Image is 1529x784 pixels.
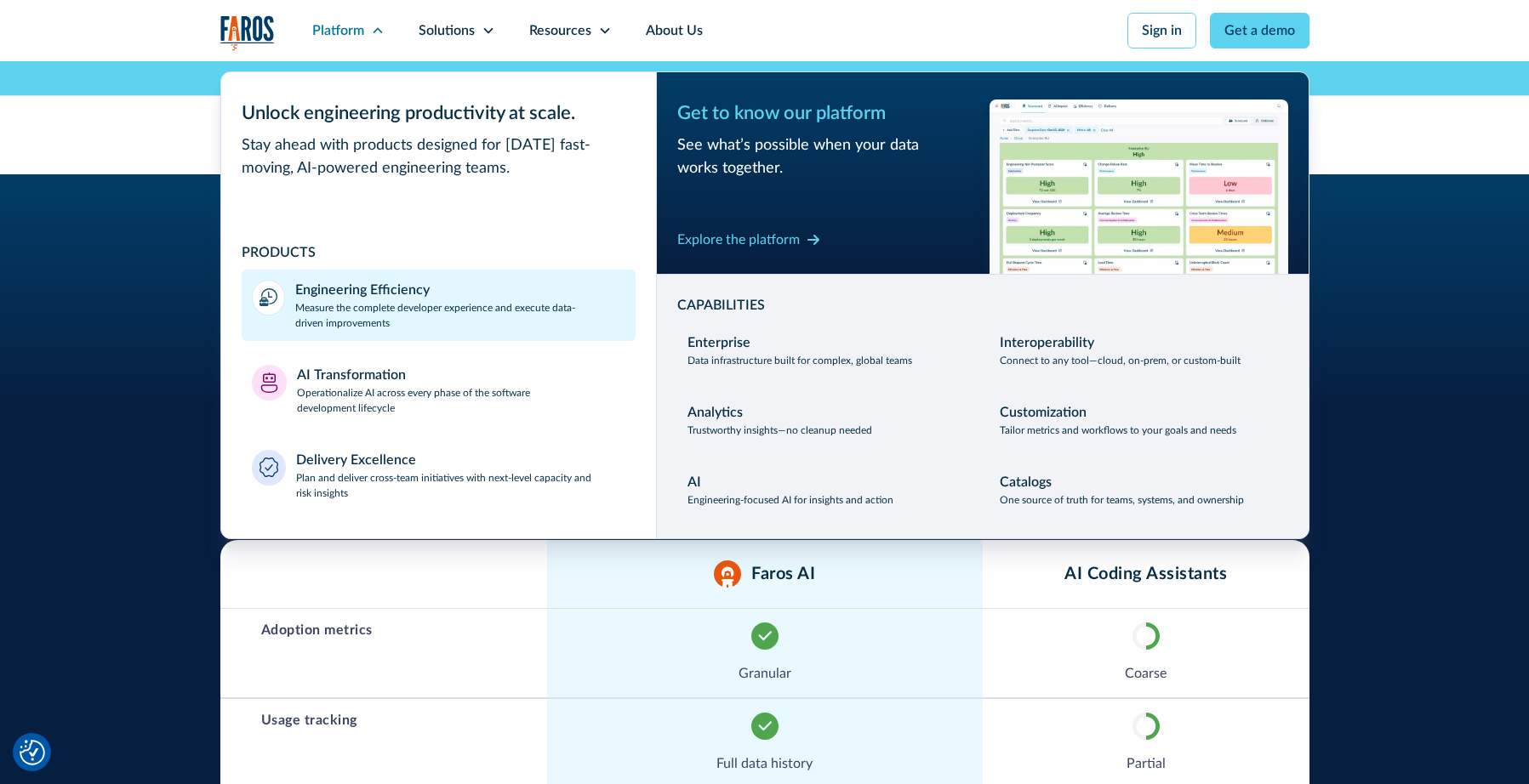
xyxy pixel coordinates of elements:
[716,753,813,774] p: Full data history
[220,61,1309,539] nav: Platform
[242,440,636,511] a: Delivery ExcellencePlan and deliver cross-team initiatives with next-level capacity and risk insi...
[295,280,430,300] div: Engineering Efficiency
[687,492,893,508] p: Engineering-focused AI for insights and action
[1000,423,1236,438] p: Tailor metrics and workflows to your goals and needs
[1000,492,1244,508] p: One source of truth for teams, systems, and ownership
[677,230,800,250] div: Explore the platform
[1132,622,1160,650] img: Circular progress icon showing partially filled progress in green and gray.
[1127,753,1166,774] p: Partial
[1127,13,1196,48] a: Sign in
[1210,13,1309,48] a: Get a demo
[242,134,636,180] div: Stay ahead with products designed for [DATE] fast-moving, AI-powered engineering teams.
[751,564,815,584] div: Faros AI
[990,392,1288,448] a: CustomizationTailor metrics and workflows to your goals and needs
[297,365,406,385] div: AI Transformation
[687,472,701,492] div: AI
[220,15,275,50] img: Logo of the analytics and reporting company Faros.
[1000,332,1094,353] div: Interoperability
[1000,472,1052,492] div: Catalogs
[1125,663,1167,684] p: Coarse
[677,322,976,378] a: EnterpriseData infrastructure built for complex, global teams
[419,20,475,41] div: Solutions
[296,450,416,470] div: Delivery Excellence
[242,99,636,128] div: Unlock engineering productivity at scale.
[739,663,791,684] p: Granular
[261,622,373,639] h3: Adoption metrics
[529,20,591,41] div: Resources
[990,322,1288,378] a: InteroperabilityConnect to any tool—cloud, on-prem, or custom-built
[20,740,45,765] button: Cookie Settings
[714,560,741,588] img: FAROS AI icon
[242,270,636,341] a: Engineering EfficiencyMeasure the complete developer experience and execute data-driven improvements
[687,332,750,353] div: Enterprise
[312,20,364,41] div: Platform
[677,134,976,180] div: See what’s possible when your data works together.
[242,355,636,426] a: AI TransformationOperationalize AI across every phase of the software development lifecycle
[677,295,1288,315] div: CAPABILITIES
[677,99,976,128] div: Get to know our platform
[687,423,872,438] p: Trustworthy insights—no cleanup needed
[687,402,743,423] div: Analytics
[242,242,636,263] div: PRODUCTS
[751,622,779,650] img: Green check mark icon indicating success or completion.
[261,713,357,729] h3: Usage tracking
[1000,353,1241,368] p: Connect to any tool—cloud, on-prem, or custom-built
[990,99,1288,274] img: Workflow productivity trends heatmap chart
[687,353,912,368] p: Data infrastructure built for complex, global teams
[677,226,820,253] a: Explore the platform
[220,15,275,50] a: home
[1064,564,1227,584] div: AI Coding Assistants
[1000,402,1087,423] div: Customization
[677,392,976,448] a: AnalyticsTrustworthy insights—no cleanup needed
[990,462,1288,518] a: CatalogsOne source of truth for teams, systems, and ownership
[295,300,625,331] p: Measure the complete developer experience and execute data-driven improvements
[751,713,779,740] img: Green check mark icon indicating success or completion.
[1132,713,1160,740] img: Circular progress icon showing partially filled progress in green and gray.
[296,470,625,501] p: Plan and deliver cross-team initiatives with next-level capacity and risk insights
[297,385,625,416] p: Operationalize AI across every phase of the software development lifecycle
[677,462,976,518] a: AIEngineering-focused AI for insights and action
[20,740,45,765] img: Revisit consent button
